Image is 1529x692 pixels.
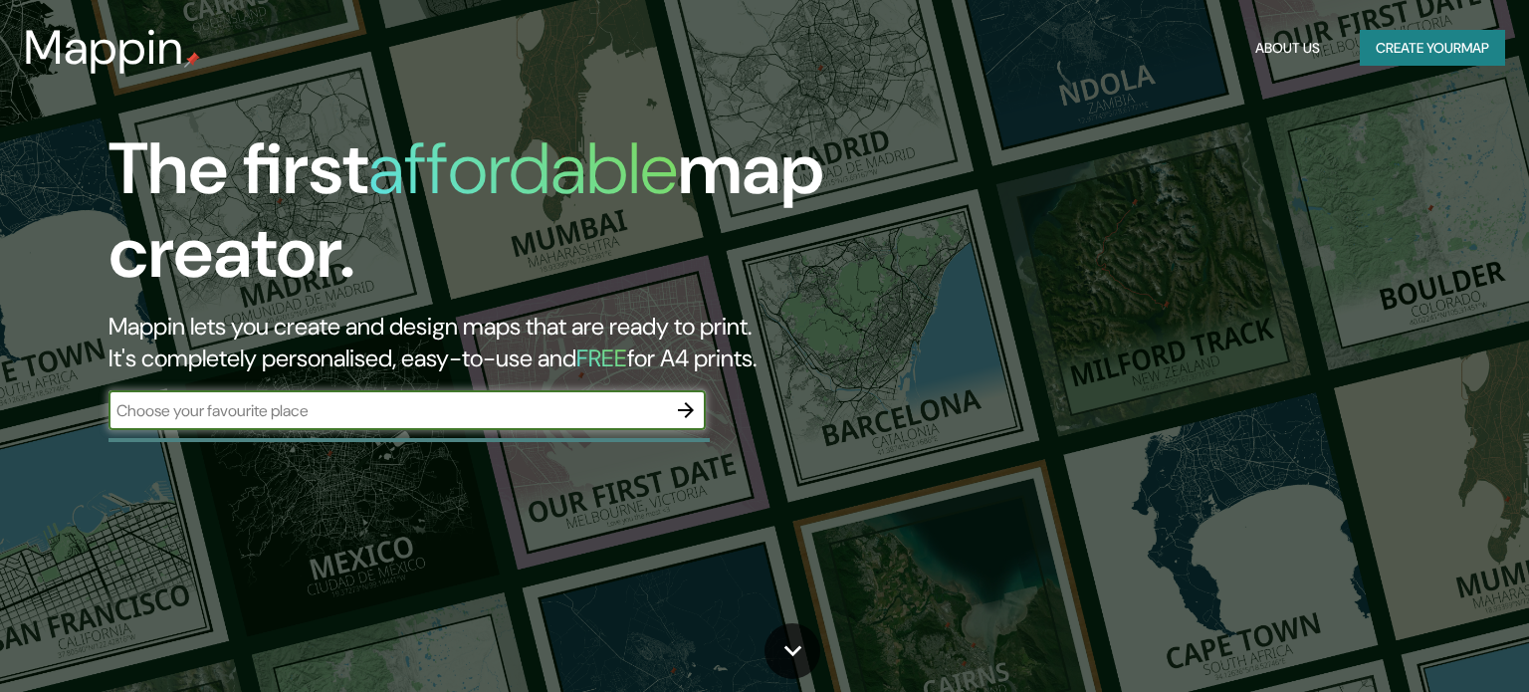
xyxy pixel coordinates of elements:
h1: The first map creator. [109,127,873,311]
h5: FREE [576,343,627,373]
input: Choose your favourite place [109,399,666,422]
img: mappin-pin [184,52,200,68]
h2: Mappin lets you create and design maps that are ready to print. It's completely personalised, eas... [109,311,873,374]
button: Create yourmap [1360,30,1505,67]
h1: affordable [368,122,678,215]
button: About Us [1247,30,1328,67]
h3: Mappin [24,20,184,76]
